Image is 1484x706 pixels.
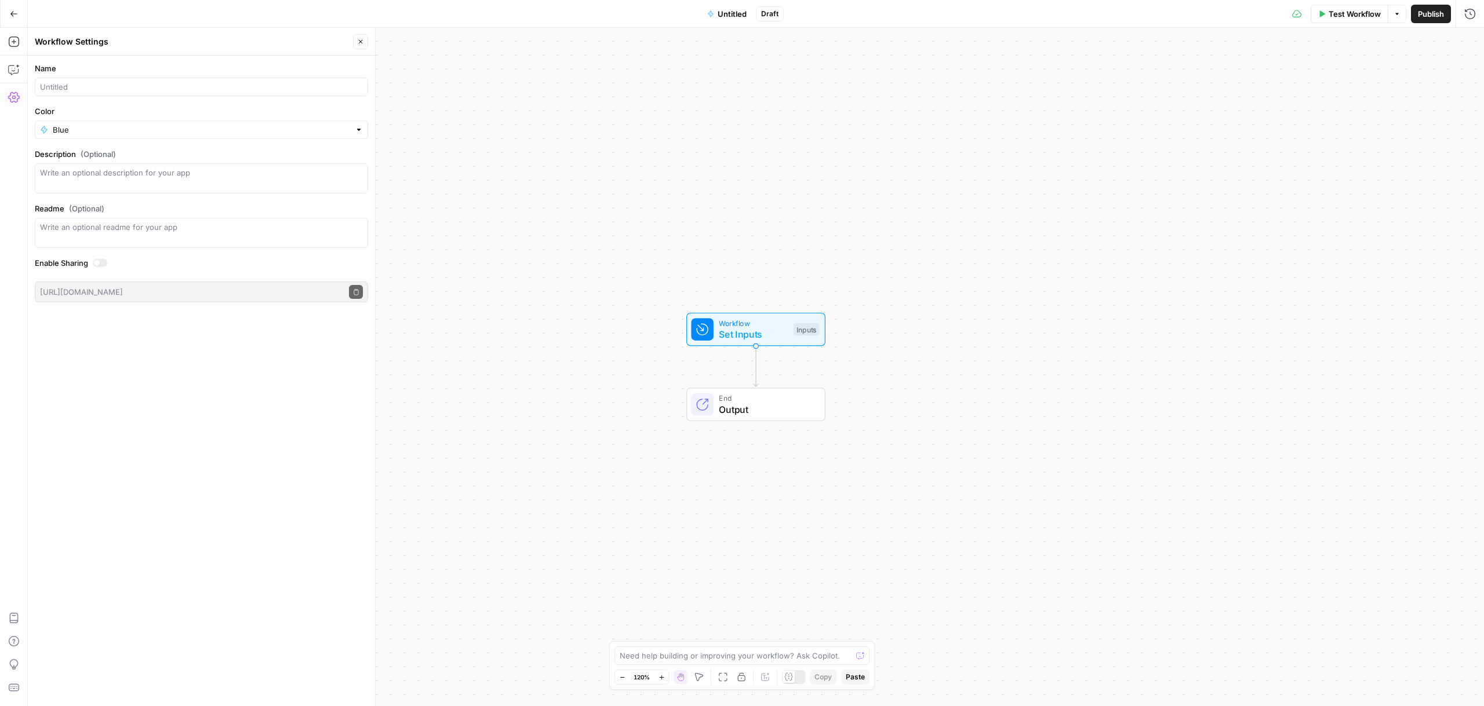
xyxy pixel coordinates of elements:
[810,670,836,685] button: Copy
[35,203,368,214] label: Readme
[1411,5,1451,23] button: Publish
[841,670,870,685] button: Paste
[53,124,350,136] input: Blue
[719,327,788,341] span: Set Inputs
[35,105,368,117] label: Color
[761,9,779,19] span: Draft
[754,346,758,387] g: Edge from start to end
[719,317,788,328] span: Workflow
[719,393,813,404] span: End
[1329,8,1381,20] span: Test Workflow
[35,63,368,74] label: Name
[700,5,754,23] button: Untitled
[648,313,864,346] div: WorkflowSet InputsInputs
[35,36,350,47] div: Workflow Settings
[794,323,819,336] div: Inputs
[814,672,832,682] span: Copy
[1311,5,1388,23] button: Test Workflow
[69,203,104,214] span: (Optional)
[719,403,813,416] span: Output
[81,148,116,160] span: (Optional)
[634,672,650,682] span: 120%
[718,8,747,20] span: Untitled
[35,257,368,269] label: Enable Sharing
[846,672,865,682] span: Paste
[35,148,368,160] label: Description
[1418,8,1444,20] span: Publish
[648,388,864,422] div: EndOutput
[40,81,363,93] input: Untitled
